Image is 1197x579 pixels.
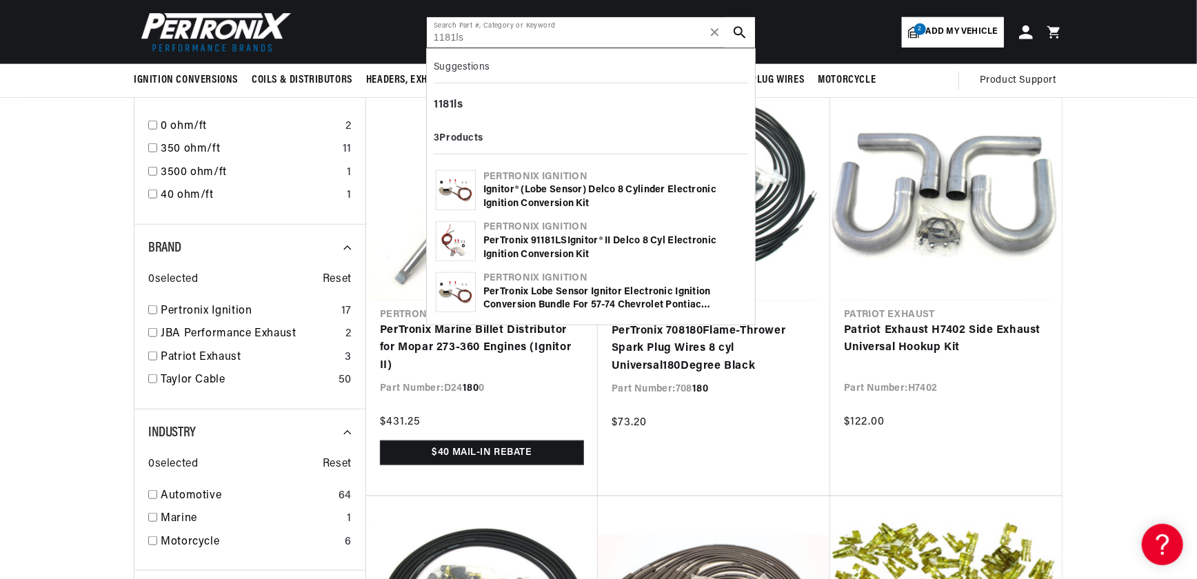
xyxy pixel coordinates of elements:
[343,141,352,159] div: 11
[345,349,352,367] div: 3
[483,234,746,261] div: PerTronix 9 Ignitor® II Delco 8 cyl Electronic Ignition Conversion Kit
[148,271,198,289] span: 0 selected
[148,456,198,474] span: 0 selected
[536,236,567,246] b: 1181LS
[161,303,336,321] a: Pertronix Ignition
[725,17,755,48] button: search button
[483,170,746,184] div: Pertronix Ignition
[134,64,245,96] summary: Ignition Conversions
[347,510,352,528] div: 1
[345,534,352,551] div: 6
[721,73,805,88] span: Spark Plug Wires
[339,372,352,389] div: 50
[427,17,755,48] input: Search Part #, Category or Keyword
[245,64,359,96] summary: Coils & Distributors
[161,510,341,528] a: Marine
[980,64,1063,97] summary: Product Support
[345,325,352,343] div: 2
[980,73,1056,88] span: Product Support
[161,372,333,389] a: Taylor Cable
[612,323,816,376] a: PerTronix 708180Flame-Thrower Spark Plug Wires 8 cyl Universal180Degree Black
[366,73,527,88] span: Headers, Exhausts & Components
[483,221,746,234] div: Pertronix Ignition
[380,322,584,375] a: PerTronix Marine Billet Distributor for Mopar 273-360 Engines (Ignitor II)
[844,322,1048,357] a: Patriot Exhaust H7402 Side Exhaust Universal Hookup Kit
[914,23,926,35] span: 2
[252,73,352,88] span: Coils & Distributors
[161,187,341,205] a: 40 ohm/ft
[434,133,483,143] b: 3 Products
[436,171,475,210] img: Ignitor® (lobe sensor) Delco 8 Cylinder Electronic Ignition Conversion Kit
[148,426,196,440] span: Industry
[436,222,475,261] img: PerTronix 91181LS Ignitor® II Delco 8 cyl Electronic Ignition Conversion Kit
[434,99,463,110] b: 1181ls
[345,118,352,136] div: 2
[339,487,352,505] div: 64
[161,325,340,343] a: JBA Performance Exhaust
[341,303,352,321] div: 17
[436,273,475,312] img: PerTronix Lobe Sensor Ignitor Electronic Ignition Conversion Bundle for 57-74 Chevrolet Pontiac O...
[714,64,812,96] summary: Spark Plug Wires
[359,64,534,96] summary: Headers, Exhausts & Components
[434,56,748,83] div: Suggestions
[134,73,238,88] span: Ignition Conversions
[818,73,876,88] span: Motorcycle
[811,64,883,96] summary: Motorcycle
[134,8,292,56] img: Pertronix
[161,164,341,182] a: 3500 ohm/ft
[483,183,746,210] div: Ignitor® (lobe sensor) Delco 8 Cylinder Electronic Ignition Conversion Kit
[323,271,352,289] span: Reset
[483,272,746,285] div: Pertronix Ignition
[161,118,340,136] a: 0 ohm/ft
[161,141,337,159] a: 350 ohm/ft
[926,26,998,39] span: Add my vehicle
[148,241,181,255] span: Brand
[347,164,352,182] div: 1
[161,534,339,551] a: Motorcycle
[347,187,352,205] div: 1
[483,285,746,312] div: PerTronix Lobe Sensor Ignitor Electronic Ignition Conversion Bundle for 57-74 Chevrolet Pontiac O...
[161,487,333,505] a: Automotive
[161,349,339,367] a: Patriot Exhaust
[902,17,1004,48] a: 2Add my vehicle
[323,456,352,474] span: Reset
